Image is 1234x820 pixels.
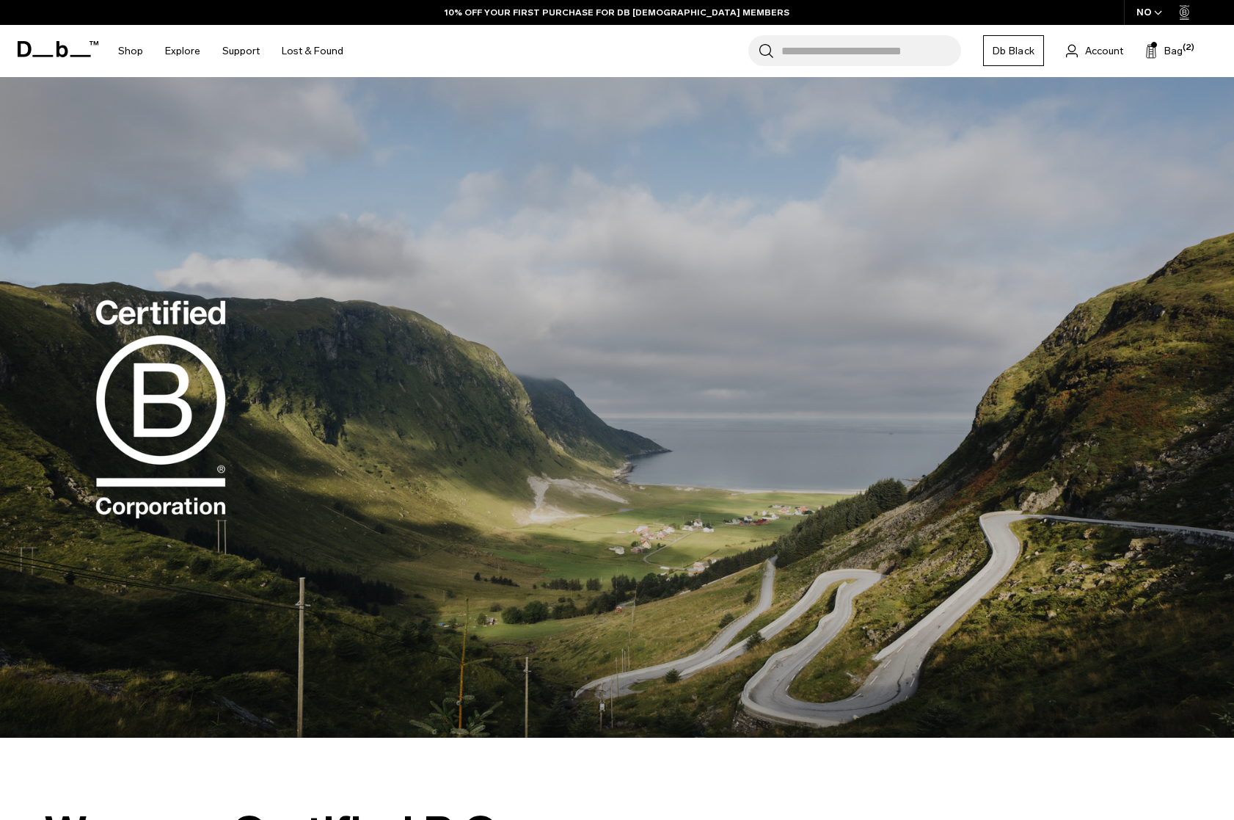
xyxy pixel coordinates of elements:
a: 10% OFF YOUR FIRST PURCHASE FOR DB [DEMOGRAPHIC_DATA] MEMBERS [445,6,789,19]
a: Db Black [983,35,1044,66]
a: Support [222,25,260,77]
a: Shop [118,25,143,77]
a: Account [1066,42,1123,59]
a: Explore [165,25,200,77]
button: Bag (2) [1145,42,1183,59]
span: Account [1085,43,1123,59]
span: (2) [1183,42,1194,54]
nav: Main Navigation [107,25,354,77]
span: Bag [1164,43,1183,59]
a: Lost & Found [282,25,343,77]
